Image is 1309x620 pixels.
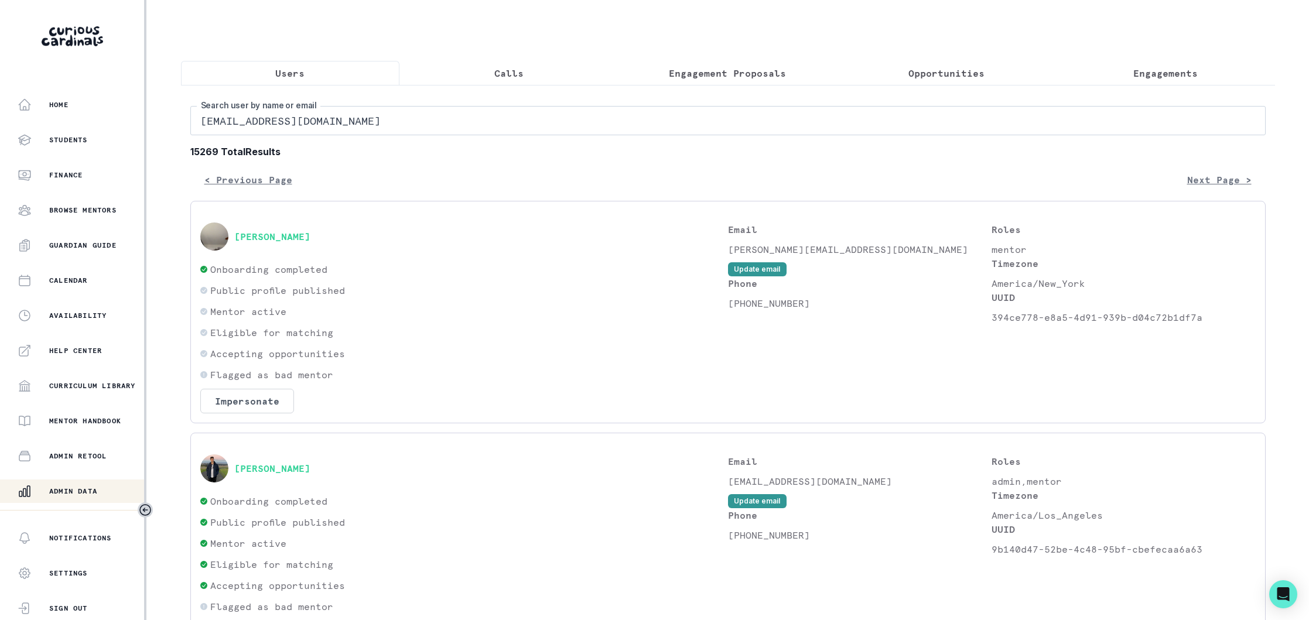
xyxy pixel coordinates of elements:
p: mentor [992,242,1256,256]
p: Public profile published [210,283,345,297]
p: Mentor active [210,304,286,318]
p: Mentor active [210,536,286,550]
p: Browse Mentors [49,205,117,215]
p: Admin Retool [49,451,107,461]
p: Email [728,454,992,468]
p: Guardian Guide [49,241,117,250]
button: Next Page > [1173,168,1266,191]
p: Opportunities [908,66,985,80]
p: Engagement Proposals [669,66,786,80]
p: Accepting opportunities [210,347,345,361]
p: Mentor Handbook [49,416,121,426]
button: Toggle sidebar [138,502,153,518]
button: [PERSON_NAME] [234,463,310,474]
p: Flagged as bad mentor [210,600,333,614]
p: [PHONE_NUMBER] [728,296,992,310]
p: Sign Out [49,604,88,613]
button: Update email [728,262,787,276]
p: [EMAIL_ADDRESS][DOMAIN_NAME] [728,474,992,488]
p: Timezone [992,488,1256,502]
p: Help Center [49,346,102,355]
p: Roles [992,454,1256,468]
img: Curious Cardinals Logo [42,26,103,46]
p: Email [728,222,992,237]
p: America/Los_Angeles [992,508,1256,522]
p: Onboarding completed [210,262,327,276]
p: Eligible for matching [210,326,333,340]
p: Settings [49,568,88,578]
div: Open Intercom Messenger [1269,580,1297,608]
p: Calendar [49,276,88,285]
p: UUID [992,522,1256,536]
p: Finance [49,170,83,180]
p: Calls [494,66,524,80]
button: < Previous Page [190,168,306,191]
p: Notifications [49,533,112,543]
p: Availability [49,311,107,320]
p: 9b140d47-52be-4c48-95bf-cbefecaa6a63 [992,542,1256,556]
button: [PERSON_NAME] [234,231,310,242]
button: Impersonate [200,389,294,413]
p: admin,mentor [992,474,1256,488]
p: Eligible for matching [210,557,333,571]
p: 394ce778-e8a5-4d91-939b-d04c72b1df7a [992,310,1256,324]
p: America/New_York [992,276,1256,290]
p: Curriculum Library [49,381,136,391]
p: Users [275,66,305,80]
p: Public profile published [210,515,345,529]
p: Engagements [1133,66,1198,80]
p: Phone [728,276,992,290]
b: 15269 Total Results [190,145,1266,159]
p: Home [49,100,69,109]
p: Roles [992,222,1256,237]
p: Flagged as bad mentor [210,368,333,382]
p: Accepting opportunities [210,578,345,592]
p: Onboarding completed [210,494,327,508]
p: Students [49,135,88,145]
p: Phone [728,508,992,522]
p: [PHONE_NUMBER] [728,528,992,542]
p: Timezone [992,256,1256,270]
p: [PERSON_NAME][EMAIL_ADDRESS][DOMAIN_NAME] [728,242,992,256]
p: Admin Data [49,487,97,496]
p: UUID [992,290,1256,304]
button: Update email [728,494,787,508]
